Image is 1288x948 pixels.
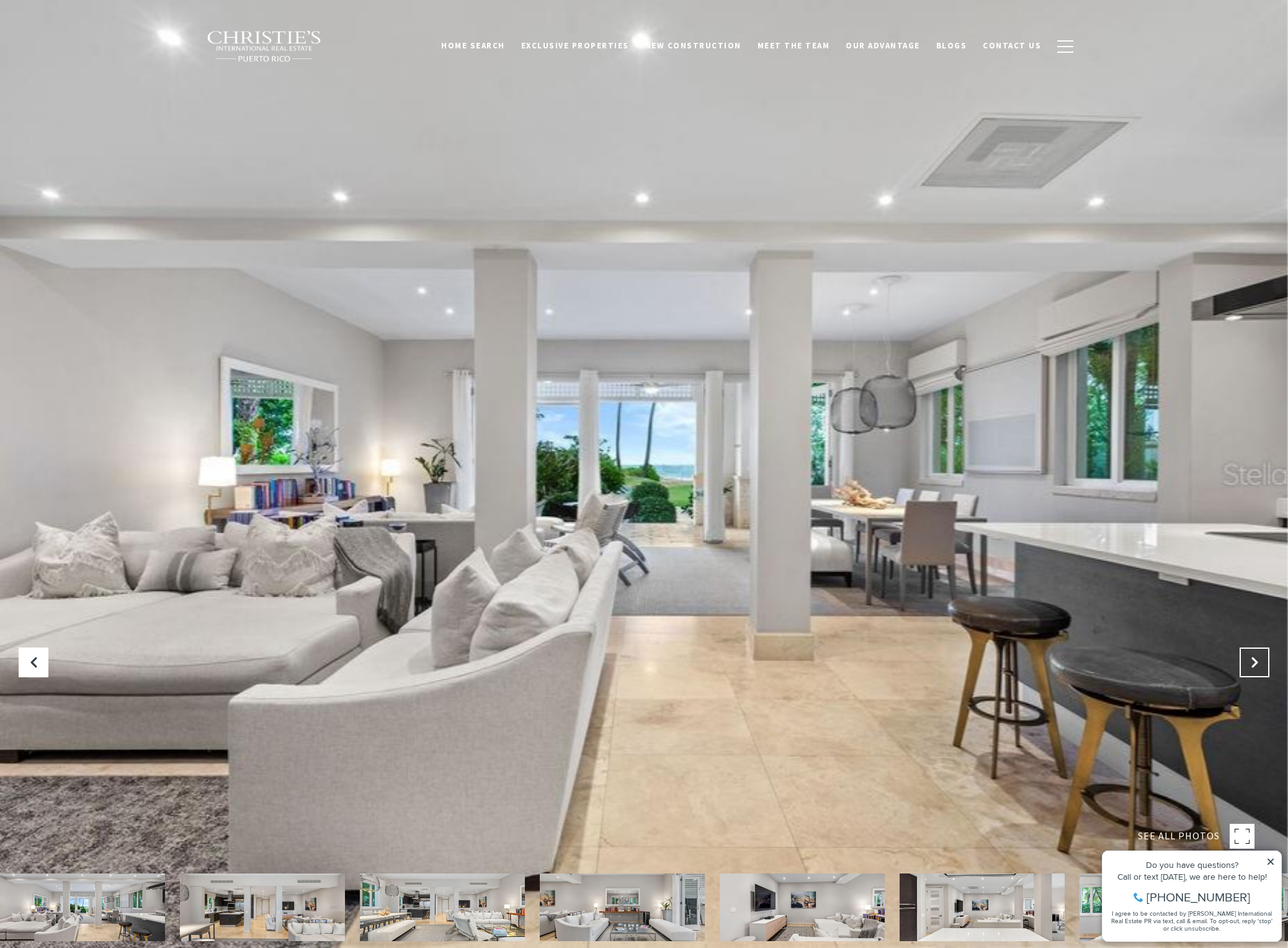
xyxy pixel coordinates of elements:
a: New Construction [637,34,749,58]
div: Do you have questions? [13,28,179,37]
button: button [1049,29,1081,65]
a: Our Advantage [838,34,928,58]
img: 7000 BAHIA BEACH BLVD Unit: TH-8 [360,874,525,941]
img: 7000 BAHIA BEACH BLVD Unit: TH-8 [720,874,885,941]
a: Blogs [928,34,975,58]
a: Exclusive Properties [513,34,637,58]
span: Blogs [936,40,967,51]
img: Christie's International Real Estate black text logo [207,30,322,63]
a: Meet the Team [749,34,838,58]
button: Next Slide [1240,648,1269,677]
div: Call or text [DATE], we are here to help! [13,40,179,48]
span: Our Advantage [846,40,920,51]
span: [PHONE_NUMBER] [51,58,154,71]
span: Exclusive Properties [521,40,629,51]
a: Home Search [433,34,513,58]
img: 7000 BAHIA BEACH BLVD Unit: TH-8 [540,874,705,941]
span: I agree to be contacted by [PERSON_NAME] International Real Estate PR via text, call & email. To ... [16,76,177,100]
span: SEE ALL PHOTOS [1138,828,1220,844]
span: New Construction [645,40,741,51]
img: 7000 BAHIA BEACH BLVD Unit: TH-8 [1080,874,1245,941]
span: Contact Us [983,40,1041,51]
button: Previous Slide [19,648,48,677]
img: 7000 BAHIA BEACH BLVD Unit: TH-8 [900,874,1065,941]
img: 7000 BAHIA BEACH BLVD Unit: TH-8 [180,874,345,941]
